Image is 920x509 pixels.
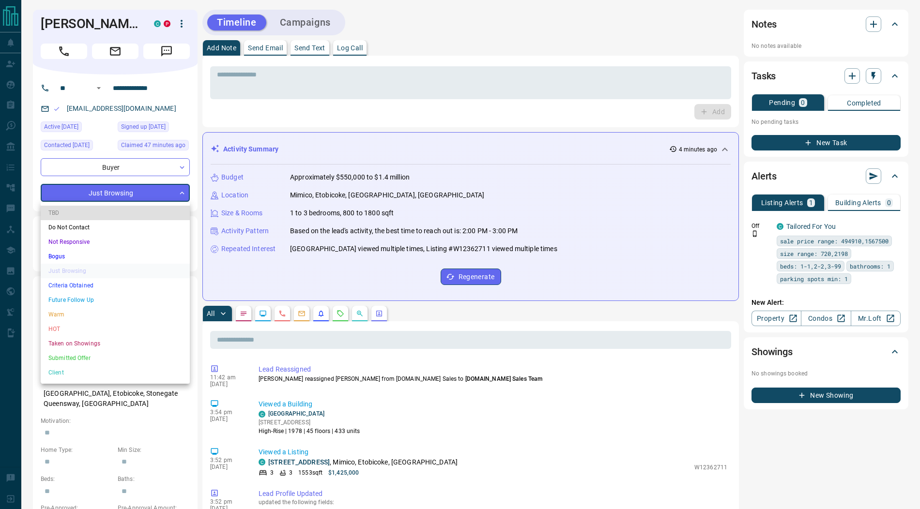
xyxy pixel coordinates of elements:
[41,336,190,351] li: Taken on Showings
[41,206,190,220] li: TBD
[41,220,190,235] li: Do Not Contact
[41,322,190,336] li: HOT
[41,365,190,380] li: Client
[41,278,190,293] li: Criteria Obtained
[41,249,190,264] li: Bogus
[41,351,190,365] li: Submitted Offer
[41,307,190,322] li: Warm
[41,293,190,307] li: Future Follow Up
[41,235,190,249] li: Not Responsive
